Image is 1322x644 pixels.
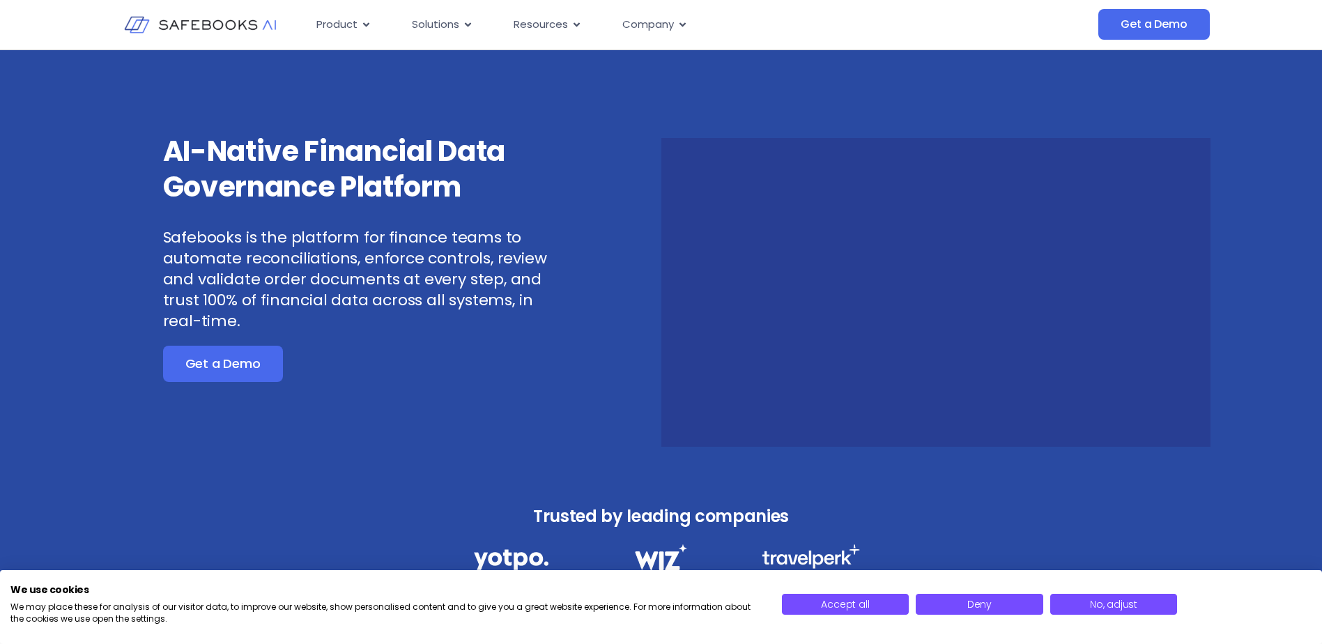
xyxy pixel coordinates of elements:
button: Deny all cookies [916,594,1043,615]
span: Company [622,17,674,33]
nav: Menu [305,11,959,38]
img: Financial Data Governance 2 [628,544,693,570]
button: Adjust cookie preferences [1050,594,1178,615]
span: Solutions [412,17,459,33]
button: Accept all cookies [782,594,909,615]
h2: We use cookies [10,583,761,596]
img: Financial Data Governance 1 [474,544,548,574]
span: No, adjust [1090,597,1137,611]
img: Financial Data Governance 3 [762,544,860,569]
span: Accept all [821,597,869,611]
a: Get a Demo [1098,9,1209,40]
span: Get a Demo [185,357,261,371]
p: Safebooks is the platform for finance teams to automate reconciliations, enforce controls, review... [163,227,575,332]
h3: AI-Native Financial Data Governance Platform [163,134,575,205]
span: Deny [967,597,992,611]
div: Menu Toggle [305,11,959,38]
span: Product [316,17,358,33]
a: Get a Demo [163,346,283,382]
span: Resources [514,17,568,33]
p: We may place these for analysis of our visitor data, to improve our website, show personalised co... [10,601,761,625]
h3: Trusted by leading companies [443,503,879,530]
span: Get a Demo [1121,17,1187,31]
